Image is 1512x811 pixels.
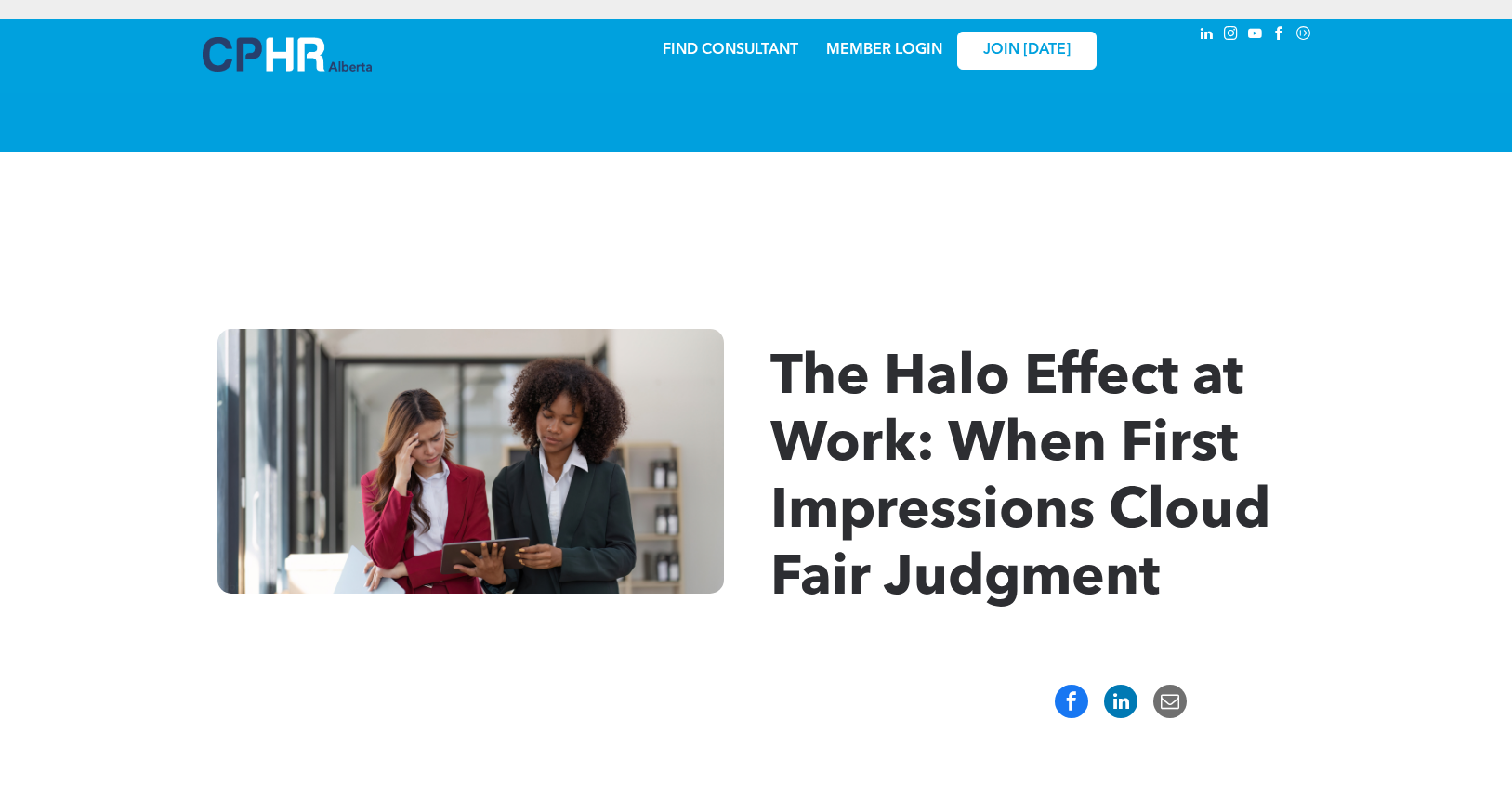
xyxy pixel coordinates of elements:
a: MEMBER LOGIN [826,43,942,58]
a: Social network [1294,23,1314,48]
a: JOIN [DATE] [957,32,1097,70]
span: JOIN [DATE] [983,42,1071,59]
a: FIND CONSULTANT [663,43,798,58]
a: instagram [1221,23,1242,48]
a: facebook [1269,23,1290,48]
img: A blue and white logo for cp alberta [203,37,372,72]
a: youtube [1245,23,1266,48]
a: linkedin [1197,23,1217,48]
span: The Halo Effect at Work: When First Impressions Cloud Fair Judgment [770,351,1270,608]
